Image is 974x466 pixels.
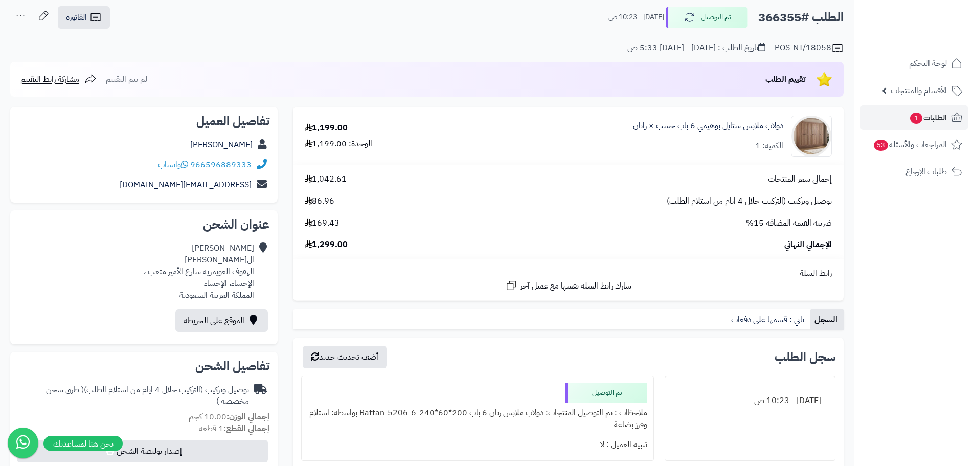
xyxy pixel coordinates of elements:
[58,6,110,29] a: الفاتورة
[46,384,249,408] span: ( طرق شحن مخصصة )
[226,411,269,423] strong: إجمالي الوزن:
[297,268,840,279] div: رابط السلة
[223,423,269,435] strong: إجمالي القطع:
[873,138,947,152] span: المراجعات والأسئلة
[305,217,339,229] span: 169.43
[727,309,810,330] a: تابي : قسمها على دفعات
[305,138,372,150] div: الوحدة: 1,199.00
[144,242,254,301] div: [PERSON_NAME] ال[PERSON_NAME] الهفوف العويمرية شارع الأمير متعب ، الإحساء، الإحساء المملكة العربي...
[18,218,269,231] h2: عنوان الشحن
[505,279,631,292] a: شارك رابط السلة نفسها مع عميل آخر
[904,16,964,37] img: logo-2.png
[190,139,253,151] a: [PERSON_NAME]
[765,73,806,85] span: تقييم الطلب
[608,12,664,23] small: [DATE] - 10:23 ص
[158,159,188,171] a: واتساب
[666,7,748,28] button: تم التوصيل
[17,440,268,462] button: إصدار بوليصة الشحن
[305,239,348,251] span: 1,299.00
[784,239,832,251] span: الإجمالي النهائي
[909,56,947,71] span: لوحة التحكم
[18,360,269,372] h2: تفاصيل الشحن
[633,120,783,132] a: دولاب ملابس ستايل بوهيمي 6 باب خشب × راتان
[199,423,269,435] small: 1 قطعة
[768,173,832,185] span: إجمالي سعر المنتجات
[20,73,79,85] span: مشاركة رابط التقييم
[565,383,647,403] div: تم التوصيل
[106,73,147,85] span: لم يتم التقييم
[775,351,835,363] h3: سجل الطلب
[627,42,765,54] div: تاريخ الطلب : [DATE] - [DATE] 5:33 ص
[18,115,269,127] h2: تفاصيل العميل
[909,110,947,125] span: الطلبات
[303,346,387,368] button: أضف تحديث جديد
[791,116,831,157] img: 1749982072-1-90x90.jpg
[175,309,268,332] a: الموقع على الخريطة
[891,83,947,98] span: الأقسام والمنتجات
[20,73,97,85] a: مشاركة رابط التقييم
[860,51,968,76] a: لوحة التحكم
[120,179,252,191] a: [EMAIL_ADDRESS][DOMAIN_NAME]
[860,160,968,184] a: طلبات الإرجاع
[873,139,889,151] span: 53
[308,435,647,455] div: تنبيه العميل : لا
[755,140,783,152] div: الكمية: 1
[810,309,844,330] a: السجل
[190,159,252,171] a: 966596889333
[305,173,347,185] span: 1,042.61
[758,7,844,28] h2: الطلب #366355
[18,384,249,408] div: توصيل وتركيب (التركيب خلال 4 ايام من استلام الطلب)
[66,11,87,24] span: الفاتورة
[671,391,829,411] div: [DATE] - 10:23 ص
[860,132,968,157] a: المراجعات والأسئلة53
[520,280,631,292] span: شارك رابط السلة نفسها مع عميل آخر
[305,122,348,134] div: 1,199.00
[305,195,334,207] span: 86.96
[667,195,832,207] span: توصيل وتركيب (التركيب خلال 4 ايام من استلام الطلب)
[860,105,968,130] a: الطلبات1
[910,112,923,124] span: 1
[308,403,647,435] div: ملاحظات : تم التوصيل المنتجات: دولاب ملابس رتان 6 باب 200*60*240-Rattan-5206-6 بواسطة: استلام وفر...
[775,42,844,54] div: POS-NT/18058
[189,411,269,423] small: 10.00 كجم
[746,217,832,229] span: ضريبة القيمة المضافة 15%
[905,165,947,179] span: طلبات الإرجاع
